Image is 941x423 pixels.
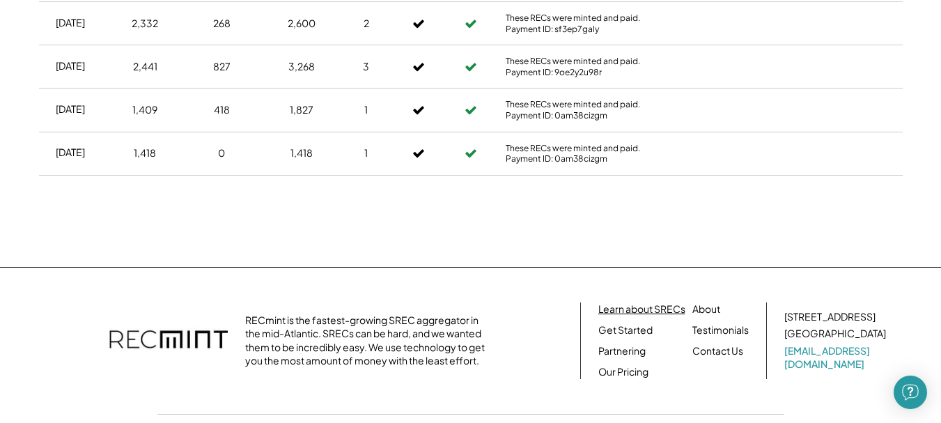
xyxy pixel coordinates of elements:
div: 268 [213,17,231,31]
div: [DATE] [56,59,85,73]
div: 2 [364,17,369,31]
div: 1,418 [290,146,313,160]
div: [STREET_ADDRESS] [784,310,876,324]
a: Contact Us [692,344,743,358]
div: [DATE] [56,146,85,160]
div: These RECs were minted and paid. Payment ID: 0am38cizgm [506,143,742,164]
div: 0 [218,146,225,160]
div: [DATE] [56,102,85,116]
div: 3 [363,60,369,74]
div: 1,409 [132,103,157,117]
a: About [692,302,720,316]
div: 1 [364,103,368,117]
div: 1,418 [134,146,156,160]
div: 827 [213,60,231,74]
a: Testimonials [692,323,749,337]
div: These RECs were minted and paid. Payment ID: 9oe2y2u98r [506,56,742,77]
a: Partnering [598,344,646,358]
a: [EMAIL_ADDRESS][DOMAIN_NAME] [784,344,889,371]
div: [DATE] [56,16,85,30]
img: recmint-logotype%403x.png [109,316,228,365]
div: 1 [364,146,368,160]
a: Learn about SRECs [598,302,685,316]
div: RECmint is the fastest-growing SREC aggregator in the mid-Atlantic. SRECs can be hard, and we wan... [245,314,492,368]
div: These RECs were minted and paid. Payment ID: 0am38cizgm [506,99,742,121]
div: [GEOGRAPHIC_DATA] [784,327,886,341]
a: Our Pricing [598,365,648,379]
a: Get Started [598,323,653,337]
div: Open Intercom Messenger [894,376,927,409]
div: 1,827 [290,103,313,117]
div: 2,441 [133,60,157,74]
div: 2,332 [132,17,158,31]
div: 3,268 [288,60,315,74]
div: These RECs were minted and paid. Payment ID: sf3ep7galy [506,13,742,34]
div: 418 [214,103,230,117]
div: 2,600 [288,17,316,31]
